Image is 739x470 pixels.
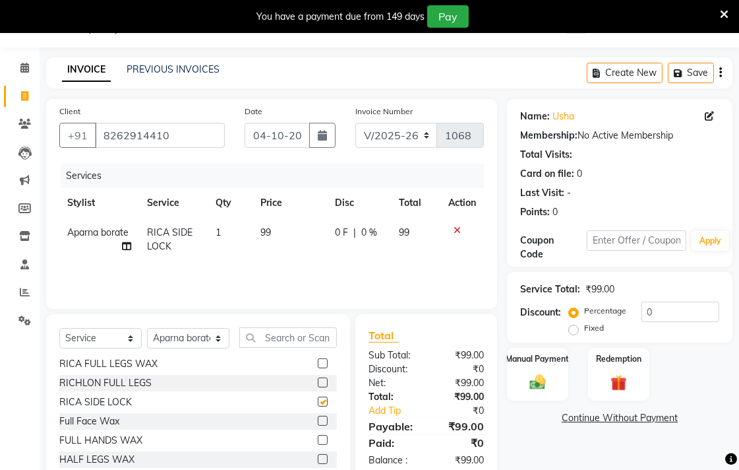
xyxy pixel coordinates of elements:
[587,63,663,83] button: Create New
[520,186,564,200] div: Last Visit:
[59,453,134,467] div: HALF LEGS WAX
[520,148,572,162] div: Total Visits:
[440,188,484,218] th: Action
[59,434,142,448] div: FULL HANDS WAX
[359,349,427,362] div: Sub Total:
[427,453,494,467] div: ₹99.00
[216,226,221,238] span: 1
[208,188,252,218] th: Qty
[584,305,626,317] label: Percentage
[256,10,425,24] div: You have a payment due from 149 days
[692,231,729,251] button: Apply
[359,435,427,451] div: Paid:
[59,106,80,117] label: Client
[59,415,119,428] div: Full Face Wax
[67,226,129,238] span: Aparna borate
[510,411,730,425] a: Continue Without Payment
[359,453,427,467] div: Balance :
[520,110,550,123] div: Name:
[147,226,192,252] span: RICA SIDE LOCK
[520,129,719,143] div: No Active Membership
[427,435,494,451] div: ₹0
[359,376,427,390] div: Net:
[361,226,377,240] span: 0 %
[359,390,427,404] div: Total:
[353,226,356,240] span: |
[552,205,558,219] div: 0
[427,390,494,404] div: ₹99.00
[520,205,550,219] div: Points:
[252,188,327,218] th: Price
[506,353,570,365] label: Manual Payment
[668,63,714,83] button: Save
[399,226,410,238] span: 99
[392,188,440,218] th: Total
[606,373,632,393] img: _gift.svg
[587,230,686,251] input: Enter Offer / Coupon Code
[427,419,494,434] div: ₹99.00
[438,404,494,418] div: ₹0
[520,234,587,261] div: Coupon Code
[359,419,427,434] div: Payable:
[59,376,152,390] div: RICHLON FULL LEGS
[427,5,469,28] button: Pay
[59,188,139,218] th: Stylist
[95,123,225,148] input: Search by Name/Mobile/Email/Code
[427,362,494,376] div: ₹0
[520,167,574,181] div: Card on file:
[520,129,577,143] div: Membership:
[245,106,262,117] label: Date
[239,327,337,348] input: Search or Scan
[427,376,494,390] div: ₹99.00
[596,353,641,365] label: Redemption
[260,226,271,238] span: 99
[359,362,427,376] div: Discount:
[520,306,561,319] div: Discount:
[139,188,207,218] th: Service
[584,322,604,334] label: Fixed
[552,110,574,123] a: Usha
[61,164,494,188] div: Services
[59,395,132,409] div: RICA SIDE LOCK
[369,329,399,343] span: Total
[59,123,96,148] button: +91
[525,373,551,391] img: _cash.svg
[585,283,614,296] div: ₹99.00
[62,58,111,82] a: INVOICE
[359,404,438,418] a: Add Tip
[577,167,582,181] div: 0
[520,283,580,296] div: Service Total:
[567,186,571,200] div: -
[355,106,413,117] label: Invoice Number
[427,349,494,362] div: ₹99.00
[327,188,392,218] th: Disc
[127,63,220,75] a: PREVIOUS INVOICES
[335,226,348,240] span: 0 F
[59,357,158,371] div: RICA FULL LEGS WAX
